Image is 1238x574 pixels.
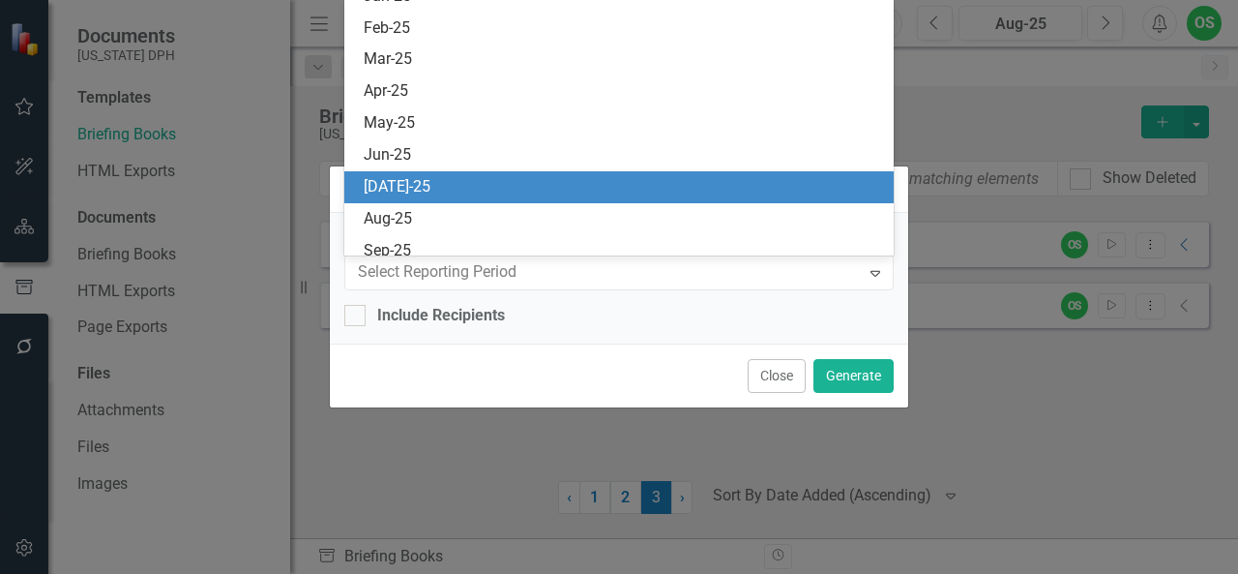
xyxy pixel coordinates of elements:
[364,176,883,198] div: [DATE]-25
[377,305,505,327] div: Include Recipients
[364,17,883,40] div: Feb-25
[748,359,806,393] button: Close
[364,144,883,166] div: Jun-25
[813,359,894,393] button: Generate
[364,80,883,103] div: Apr-25
[364,48,883,71] div: Mar-25
[364,240,883,262] div: Sep-25
[364,208,883,230] div: Aug-25
[364,112,883,135] div: May-25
